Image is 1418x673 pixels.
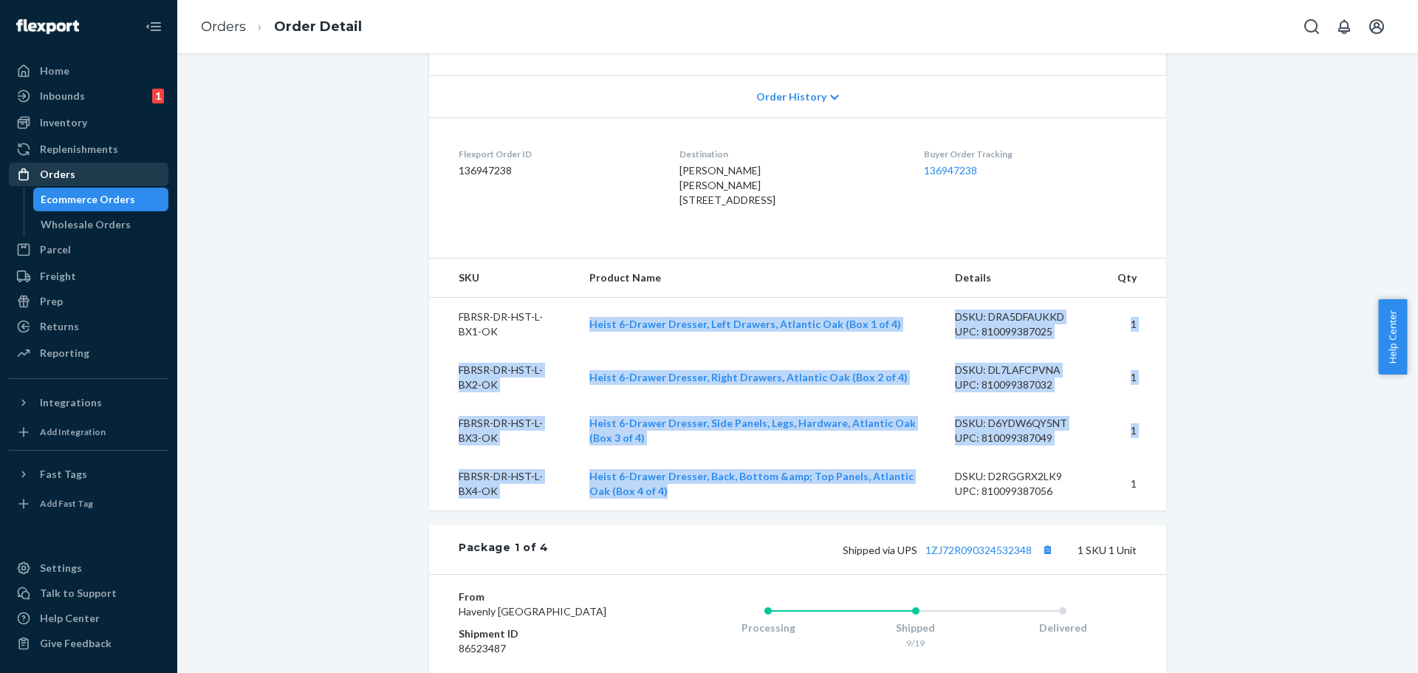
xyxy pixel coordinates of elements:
button: Fast Tags [9,462,168,486]
div: Talk to Support [40,586,117,601]
div: Freight [40,269,76,284]
td: 1 [1106,351,1166,404]
a: 1ZJ72R090324532348 [925,544,1032,556]
a: Returns [9,315,168,338]
dd: 136947238 [459,163,656,178]
div: Orders [40,167,75,182]
div: Inventory [40,115,87,130]
button: Help Center [1378,299,1407,375]
div: Shipped [842,621,990,635]
button: Open Search Box [1297,12,1326,41]
div: UPC: 810099387032 [955,378,1094,392]
span: Havenly [GEOGRAPHIC_DATA] [459,605,606,618]
div: Inbounds [40,89,85,103]
div: Wholesale Orders [41,217,131,232]
a: Home [9,59,168,83]
dt: Buyer Order Tracking [924,148,1137,160]
span: Shipped via UPS [843,544,1057,556]
div: DSKU: D6YDW6QY5NT [955,416,1094,431]
td: 1 [1106,404,1166,457]
div: Package 1 of 4 [459,540,549,559]
div: DSKU: DL7LAFCPVNA [955,363,1094,378]
div: Prep [40,294,63,309]
div: Help Center [40,611,100,626]
div: Add Fast Tag [40,497,93,510]
td: FBRSR-DR-HST-L-BX3-OK [429,404,578,457]
th: SKU [429,259,578,298]
div: Ecommerce Orders [41,192,135,207]
a: Talk to Support [9,581,168,605]
button: Integrations [9,391,168,414]
a: Add Integration [9,420,168,444]
a: Add Fast Tag [9,492,168,516]
a: Freight [9,264,168,288]
a: Settings [9,556,168,580]
a: Help Center [9,607,168,630]
a: Reporting [9,341,168,365]
td: FBRSR-DR-HST-L-BX1-OK [429,298,578,352]
img: Flexport logo [16,19,79,34]
ol: breadcrumbs [189,5,374,49]
td: FBRSR-DR-HST-L-BX4-OK [429,457,578,510]
div: Give Feedback [40,636,112,651]
td: FBRSR-DR-HST-L-BX2-OK [429,351,578,404]
div: UPC: 810099387025 [955,324,1094,339]
div: 1 [152,89,164,103]
dt: Flexport Order ID [459,148,656,160]
a: Replenishments [9,137,168,161]
div: UPC: 810099387056 [955,484,1094,499]
a: Ecommerce Orders [33,188,169,211]
dt: Shipment ID [459,626,635,641]
th: Details [943,259,1106,298]
div: DSKU: D2RGGRX2LK9 [955,469,1094,484]
div: Integrations [40,395,102,410]
button: Open notifications [1329,12,1359,41]
a: Parcel [9,238,168,262]
div: UPC: 810099387049 [955,431,1094,445]
div: DSKU: DRA5DFAUKKD [955,310,1094,324]
div: 1 SKU 1 Unit [549,540,1137,559]
a: Inbounds1 [9,84,168,108]
td: 1 [1106,457,1166,510]
dt: From [459,590,635,604]
button: Close Navigation [139,12,168,41]
div: Returns [40,319,79,334]
div: Fast Tags [40,467,87,482]
div: Replenishments [40,142,118,157]
a: 136947238 [924,164,977,177]
div: Home [40,64,69,78]
span: Order History [756,89,826,104]
a: Orders [9,163,168,186]
div: Reporting [40,346,89,361]
div: Parcel [40,242,71,257]
th: Qty [1106,259,1166,298]
dd: 86523487 [459,641,635,656]
th: Product Name [578,259,944,298]
div: Add Integration [40,426,106,438]
span: [PERSON_NAME] [PERSON_NAME] [STREET_ADDRESS] [679,164,775,206]
a: Heist 6-Drawer Dresser, Right Drawers, Atlantic Oak (Box 2 of 4) [589,371,908,383]
a: Prep [9,290,168,313]
a: Wholesale Orders [33,213,169,236]
div: Delivered [989,621,1137,635]
button: Open account menu [1362,12,1391,41]
a: Heist 6-Drawer Dresser, Back, Bottom &amp; Top Panels, Atlantic Oak (Box 4 of 4) [589,470,914,497]
a: Heist 6-Drawer Dresser, Side Panels, Legs, Hardware, Atlantic Oak (Box 3 of 4) [589,417,916,444]
td: 1 [1106,298,1166,352]
div: Processing [694,621,842,635]
div: Settings [40,561,82,575]
a: Inventory [9,111,168,134]
a: Heist 6-Drawer Dresser, Left Drawers, Atlantic Oak (Box 1 of 4) [589,318,901,330]
button: Copy tracking number [1038,540,1057,559]
a: Order Detail [274,18,362,35]
button: Give Feedback [9,632,168,655]
div: 9/19 [842,637,990,649]
a: Orders [201,18,246,35]
dt: Destination [679,148,900,160]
